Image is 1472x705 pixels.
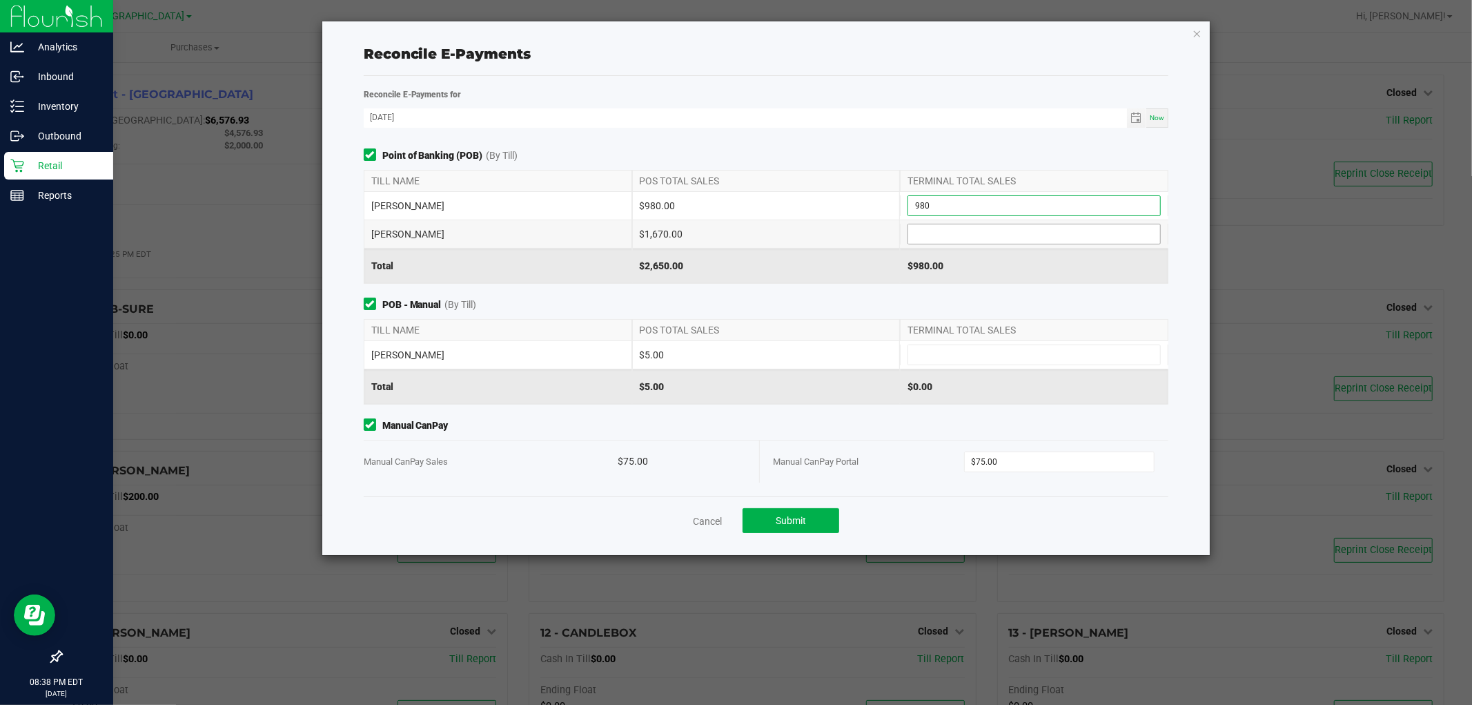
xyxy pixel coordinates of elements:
inline-svg: Reports [10,189,24,202]
p: Reports [24,187,107,204]
div: $2,650.00 [632,249,901,283]
inline-svg: Outbound [10,129,24,143]
p: [DATE] [6,688,107,699]
p: Inventory [24,98,107,115]
p: 08:38 PM EDT [6,676,107,688]
button: Submit [743,508,839,533]
div: $1,670.00 [632,220,901,248]
p: Inbound [24,68,107,85]
div: $980.00 [900,249,1168,283]
iframe: Resource center [14,595,55,636]
div: TILL NAME [364,320,632,340]
p: Analytics [24,39,107,55]
p: Outbound [24,128,107,144]
div: [PERSON_NAME] [364,192,632,220]
div: TILL NAME [364,171,632,191]
inline-svg: Inventory [10,99,24,113]
span: Manual CanPay Portal [774,456,859,467]
strong: Reconcile E-Payments for [364,90,462,99]
inline-svg: Inbound [10,70,24,84]
inline-svg: Analytics [10,40,24,54]
span: Now [1150,114,1164,122]
div: Reconcile E-Payments [364,44,1169,64]
form-toggle: Include in reconciliation [364,298,382,312]
inline-svg: Retail [10,159,24,173]
div: Total [364,249,632,283]
strong: Manual CanPay [382,418,449,433]
input: Date [364,108,1127,126]
form-toggle: Include in reconciliation [364,418,382,433]
div: $0.00 [900,369,1168,404]
span: Submit [776,515,806,526]
div: $980.00 [632,192,901,220]
div: POS TOTAL SALES [632,171,901,191]
div: TERMINAL TOTAL SALES [900,320,1168,340]
a: Cancel [693,514,722,528]
div: TERMINAL TOTAL SALES [900,171,1168,191]
span: (By Till) [445,298,477,312]
strong: Point of Banking (POB) [382,148,483,163]
div: $75.00 [618,441,745,483]
span: (By Till) [487,148,518,163]
div: $5.00 [632,341,901,369]
span: Manual CanPay Sales [364,456,449,467]
div: POS TOTAL SALES [632,320,901,340]
div: $5.00 [632,369,901,404]
form-toggle: Include in reconciliation [364,148,382,163]
span: Toggle calendar [1127,108,1147,128]
p: Retail [24,157,107,174]
div: [PERSON_NAME] [364,341,632,369]
div: [PERSON_NAME] [364,220,632,248]
div: Total [364,369,632,404]
strong: POB - Manual [382,298,442,312]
